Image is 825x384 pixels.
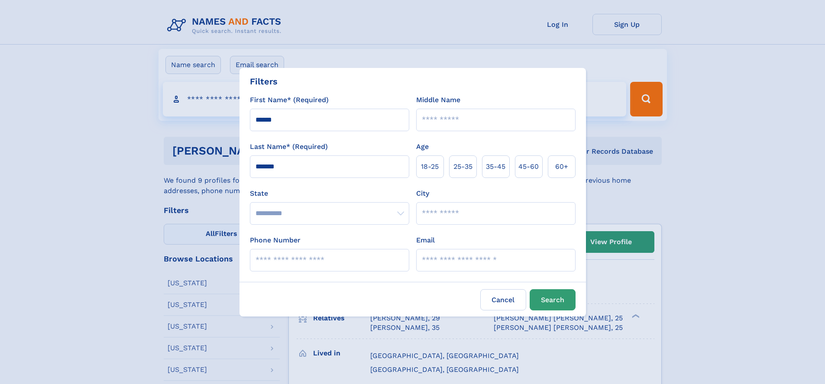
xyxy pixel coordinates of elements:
span: 18‑25 [421,161,439,172]
span: 45‑60 [518,161,539,172]
label: Cancel [480,289,526,310]
label: Last Name* (Required) [250,142,328,152]
button: Search [530,289,576,310]
span: 35‑45 [486,161,505,172]
label: Middle Name [416,95,460,105]
label: City [416,188,429,199]
label: Age [416,142,429,152]
label: First Name* (Required) [250,95,329,105]
label: Phone Number [250,235,301,245]
label: Email [416,235,435,245]
span: 60+ [555,161,568,172]
div: Filters [250,75,278,88]
label: State [250,188,409,199]
span: 25‑35 [453,161,472,172]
